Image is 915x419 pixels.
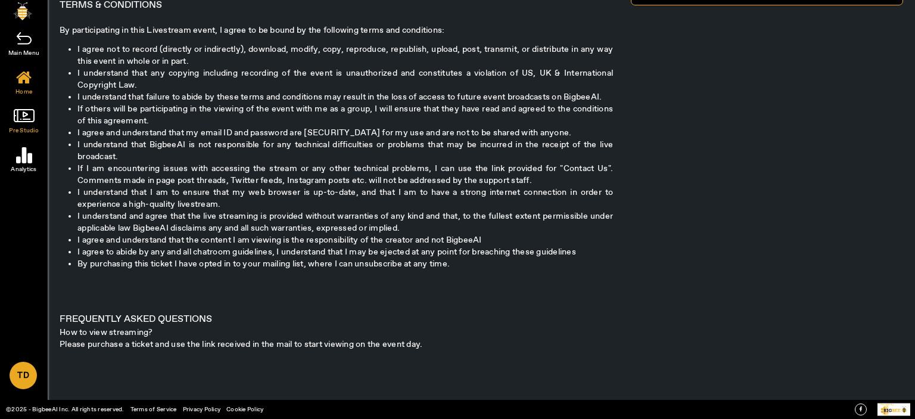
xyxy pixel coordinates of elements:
[226,405,263,414] a: Cookie Policy
[882,403,886,406] tspan: owe
[130,405,177,414] a: Terms of Service
[77,187,613,210] li: I understand that I am to ensure that my web browser is up-to-date, and that I am to have a stron...
[77,91,613,103] li: I understand that failure to abide by these terms and conditions may result in the loss of access...
[10,362,37,389] a: TD
[77,210,613,234] li: I understand and agree that the live streaming is provided without warranties of any kind and tha...
[77,246,613,258] li: I agree to abide by any and all chatroom guidelines, I understand that I may be ejected at any po...
[77,163,613,187] li: If I am encountering issues with accessing the stream or any other technical problems, I can use ...
[60,327,153,338] strong: How to view streaming?
[77,44,613,67] li: I agree not to record (directly or indirectly), download, modify, copy, reproduce, republish, upl...
[77,127,613,139] li: I agree and understand that my email ID and password are [SECURITY_DATA] for my use and are not t...
[887,403,894,406] tspan: ed By
[77,103,613,127] li: If others will be participating in the viewing of the event with me as a group, I will ensure tha...
[60,327,613,350] div: Please purchase a ticket and use the link received in the mail to start viewing on the event day.
[77,234,613,246] li: I agree and understand that the content I am viewing is the responsibility of the creator and not...
[13,2,32,20] img: bigbee-logo.png
[11,363,36,389] span: TD
[77,139,613,163] li: I understand that BigbeeAI is not responsible for any technical difficulties or problems that may...
[77,67,613,91] li: I understand that any copying including recording of the event is unauthorized and constitutes a ...
[183,405,221,414] a: Privacy Policy
[77,258,613,270] li: By purchasing this ticket I have opted in to your mailing list, where I can unsubscribe at any time.
[880,403,882,406] tspan: P
[60,312,613,327] div: Frequently Asked Questions
[886,403,888,406] tspan: r
[60,24,613,36] p: By participating in this Livestream event, I agree to be bound by the following terms and conditi...
[6,405,125,414] a: ©2025 - BigbeeAI Inc. All rights reserved.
